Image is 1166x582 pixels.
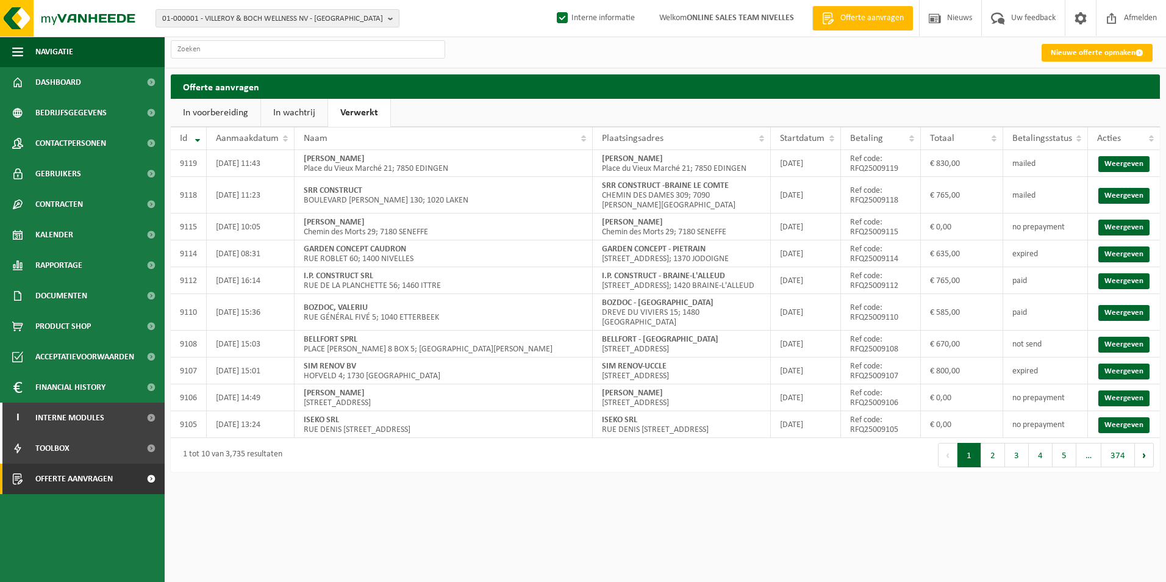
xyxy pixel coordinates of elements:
span: no prepayment [1012,223,1065,232]
a: Weergeven [1098,390,1150,406]
td: 9115 [171,214,207,240]
button: Previous [938,443,957,467]
td: [DATE] [771,214,840,240]
strong: [PERSON_NAME] [602,154,663,163]
td: € 765,00 [921,267,1003,294]
td: HOFVELD 4; 1730 [GEOGRAPHIC_DATA] [295,357,593,384]
td: Ref code: RFQ25009114 [841,240,921,267]
strong: ONLINE SALES TEAM NIVELLES [687,13,794,23]
td: € 765,00 [921,177,1003,214]
a: Weergeven [1098,246,1150,262]
strong: [PERSON_NAME] [602,218,663,227]
td: [DATE] [771,150,840,177]
td: [DATE] 08:31 [207,240,295,267]
a: In voorbereiding [171,99,260,127]
span: Offerte aanvragen [837,12,907,24]
td: Place du Vieux Marché 21; 7850 EDINGEN [593,150,771,177]
span: Toolbox [35,433,70,464]
span: Contactpersonen [35,128,106,159]
span: Id [180,134,187,143]
span: Documenten [35,281,87,311]
span: Acceptatievoorwaarden [35,342,134,372]
button: 4 [1029,443,1053,467]
td: PLACE [PERSON_NAME] 8 BOX 5; [GEOGRAPHIC_DATA][PERSON_NAME] [295,331,593,357]
td: € 830,00 [921,150,1003,177]
td: [DATE] 16:14 [207,267,295,294]
h2: Offerte aanvragen [171,74,1160,98]
span: 01-000001 - VILLEROY & BOCH WELLNESS NV - [GEOGRAPHIC_DATA] [162,10,383,28]
td: BOULEVARD [PERSON_NAME] 130; 1020 LAKEN [295,177,593,214]
strong: GARDEN CONCEPT CAUDRON [304,245,406,254]
td: [DATE] 13:24 [207,411,295,438]
span: Acties [1097,134,1121,143]
td: Ref code: RFQ25009107 [841,357,921,384]
td: [DATE] [771,357,840,384]
td: [STREET_ADDRESS] [593,331,771,357]
span: Totaal [930,134,954,143]
strong: I.P. CONSTRUCT SRL [304,271,373,281]
td: RUE ROBLET 60; 1400 NIVELLES [295,240,593,267]
td: CHEMIN DES DAMES 309; 7090 [PERSON_NAME][GEOGRAPHIC_DATA] [593,177,771,214]
td: 9119 [171,150,207,177]
td: 9107 [171,357,207,384]
span: Dashboard [35,67,81,98]
span: Navigatie [35,37,73,67]
td: [DATE] 15:36 [207,294,295,331]
td: Ref code: RFQ25009108 [841,331,921,357]
span: mailed [1012,159,1035,168]
td: [STREET_ADDRESS] [593,357,771,384]
span: Financial History [35,372,106,403]
td: [DATE] 10:05 [207,214,295,240]
td: 9118 [171,177,207,214]
td: € 0,00 [921,411,1003,438]
td: [DATE] 11:23 [207,177,295,214]
td: [STREET_ADDRESS] [593,384,771,411]
strong: BOZDOC - [GEOGRAPHIC_DATA] [602,298,714,307]
button: 1 [957,443,981,467]
td: € 0,00 [921,214,1003,240]
a: In wachtrij [261,99,327,127]
td: [DATE] 14:49 [207,384,295,411]
span: paid [1012,276,1027,286]
td: 9105 [171,411,207,438]
strong: SIM RENOV BV [304,362,356,371]
span: Aanmaakdatum [216,134,279,143]
td: € 585,00 [921,294,1003,331]
strong: ISEKO SRL [602,415,637,425]
button: 3 [1005,443,1029,467]
span: Startdatum [780,134,824,143]
div: 1 tot 10 van 3,735 resultaten [177,444,282,466]
span: not send [1012,340,1042,349]
strong: [PERSON_NAME] [304,389,365,398]
td: Ref code: RFQ25009115 [841,214,921,240]
strong: SIM RENOV-UCCLE [602,362,667,371]
td: Ref code: RFQ25009106 [841,384,921,411]
span: expired [1012,367,1038,376]
td: [DATE] 15:03 [207,331,295,357]
strong: SRR CONSTRUCT -BRAINE LE COMTE [602,181,729,190]
span: Interne modules [35,403,104,433]
a: Verwerkt [328,99,390,127]
td: RUE DE LA PLANCHETTE 56; 1460 ITTRE [295,267,593,294]
td: [DATE] 15:01 [207,357,295,384]
strong: BELLFORT SPRL [304,335,357,344]
a: Weergeven [1098,364,1150,379]
td: [DATE] [771,294,840,331]
span: Contracten [35,189,83,220]
span: Gebruikers [35,159,81,189]
a: Weergeven [1098,417,1150,433]
span: Betaling [850,134,883,143]
strong: I.P. CONSTRUCT - BRAINE-L'ALLEUD [602,271,725,281]
span: Offerte aanvragen [35,464,113,494]
input: Zoeken [171,40,445,59]
a: Weergeven [1098,188,1150,204]
strong: GARDEN CONCEPT - PIETRAIN [602,245,706,254]
a: Weergeven [1098,305,1150,321]
td: Ref code: RFQ25009118 [841,177,921,214]
td: Ref code: RFQ25009105 [841,411,921,438]
td: Place du Vieux Marché 21; 7850 EDINGEN [295,150,593,177]
span: Betalingsstatus [1012,134,1072,143]
td: 9110 [171,294,207,331]
td: Chemin des Morts 29; 7180 SENEFFE [593,214,771,240]
button: 01-000001 - VILLEROY & BOCH WELLNESS NV - [GEOGRAPHIC_DATA] [156,9,399,27]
